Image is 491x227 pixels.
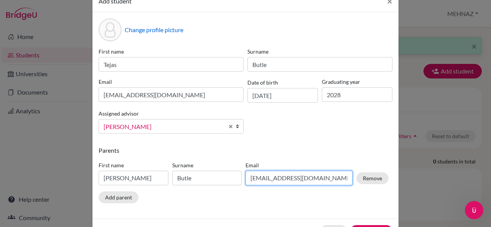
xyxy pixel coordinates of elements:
label: Email [245,161,353,169]
button: Add parent [99,191,138,203]
div: Profile picture [99,18,122,41]
label: Surname [172,161,242,169]
label: First name [99,47,244,56]
button: Remove [356,172,389,184]
p: Parents [99,146,392,155]
label: First name [99,161,168,169]
label: Surname [247,47,392,56]
label: Email [99,78,244,86]
label: Graduating year [322,78,392,86]
label: Assigned advisor [99,109,139,118]
iframe: Intercom live chat [465,201,483,219]
span: [PERSON_NAME] [104,122,224,132]
label: Date of birth [247,78,278,87]
input: dd/mm/yyyy [247,88,318,103]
